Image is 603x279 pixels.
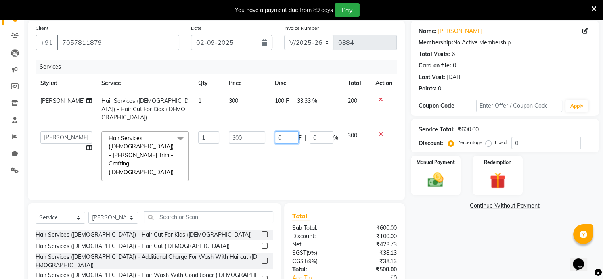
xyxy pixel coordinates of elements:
[419,139,443,148] div: Discount:
[484,159,511,166] label: Redemption
[447,73,464,81] div: [DATE]
[305,134,306,142] span: |
[308,250,316,256] span: 9%
[308,258,316,264] span: 9%
[229,97,238,104] span: 300
[345,224,403,232] div: ₹600.00
[36,74,97,92] th: Stylist
[419,38,453,47] div: Membership:
[286,241,345,249] div: Net:
[458,125,479,134] div: ₹600.00
[345,241,403,249] div: ₹423.73
[343,74,371,92] th: Total
[423,171,448,189] img: _cash.svg
[419,73,445,81] div: Last Visit:
[292,97,294,105] span: |
[286,266,345,274] div: Total:
[36,60,403,74] div: Services
[286,232,345,241] div: Discount:
[97,74,193,92] th: Service
[345,249,403,257] div: ₹38.13
[412,202,597,210] a: Continue Without Payment
[292,258,307,265] span: CGST
[476,100,563,112] input: Enter Offer / Coupon Code
[36,242,230,250] div: Hair Services ([DEMOGRAPHIC_DATA]) - Hair Cut ([DEMOGRAPHIC_DATA])
[371,74,397,92] th: Action
[224,74,270,92] th: Price
[235,6,333,14] div: You have a payment due from 89 days
[345,257,403,266] div: ₹38.13
[40,97,85,104] span: [PERSON_NAME]
[292,249,306,256] span: SGST
[348,97,357,104] span: 200
[485,171,511,190] img: _gift.svg
[570,247,595,271] iframe: chat widget
[101,97,188,121] span: Hair Services ([DEMOGRAPHIC_DATA]) - Hair Cut For Kids ([DEMOGRAPHIC_DATA])
[144,211,273,223] input: Search or Scan
[453,62,456,70] div: 0
[348,132,357,139] span: 300
[292,212,310,220] span: Total
[286,249,345,257] div: ( )
[270,74,343,92] th: Disc
[286,257,345,266] div: ( )
[565,100,588,112] button: Apply
[299,134,302,142] span: F
[333,134,338,142] span: %
[191,25,202,32] label: Date
[452,50,455,58] div: 6
[417,159,455,166] label: Manual Payment
[345,266,403,274] div: ₹500.00
[284,25,319,32] label: Invoice Number
[286,224,345,232] div: Sub Total:
[419,102,476,110] div: Coupon Code
[438,27,482,35] a: [PERSON_NAME]
[419,85,436,93] div: Points:
[419,27,436,35] div: Name:
[198,97,201,104] span: 1
[419,62,451,70] div: Card on file:
[36,25,48,32] label: Client
[345,232,403,241] div: ₹100.00
[297,97,317,105] span: 33.33 %
[495,139,507,146] label: Fixed
[419,38,591,47] div: No Active Membership
[109,135,174,176] span: Hair Services ([DEMOGRAPHIC_DATA]) - [PERSON_NAME] Trim - Crafting ([DEMOGRAPHIC_DATA])
[36,35,58,50] button: +91
[335,3,360,17] button: Pay
[457,139,482,146] label: Percentage
[275,97,289,105] span: 100 F
[36,253,258,269] div: Hair Services ([DEMOGRAPHIC_DATA]) - Additional Charge For Wash With Haircut ([DEMOGRAPHIC_DATA])
[419,50,450,58] div: Total Visits:
[57,35,179,50] input: Search by Name/Mobile/Email/Code
[174,169,177,176] a: x
[419,125,455,134] div: Service Total:
[193,74,224,92] th: Qty
[36,231,252,239] div: Hair Services ([DEMOGRAPHIC_DATA]) - Hair Cut For Kids ([DEMOGRAPHIC_DATA])
[438,85,441,93] div: 0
